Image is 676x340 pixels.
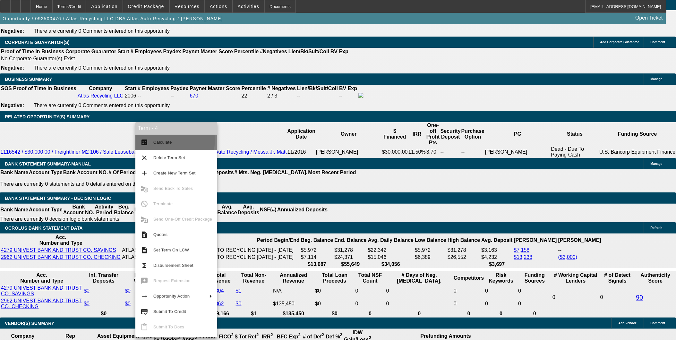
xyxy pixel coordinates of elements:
[0,149,287,155] a: 1116542 / $30,000.00 / Freightliner M2 106 / Sale Leaseback / Atlas Recycling LLC DBA Atlas Auto ...
[368,234,414,246] th: Avg. Daily Balance
[552,272,599,284] th: # Working Capital Lenders
[1,285,82,296] a: 4279 UNIVEST BANK AND TRUST CO. SAVINGS
[481,254,513,260] td: $4,232
[297,86,338,91] b: Lien/Bk/Suit/Coll
[122,254,256,260] td: ATLAS RECYCLING LLC DBA ATLAS AUTO RECYCLING
[29,169,63,176] th: Account Type
[237,204,260,216] th: Avg. Deposits
[124,272,174,284] th: Int. Transfer Withdrawals
[600,285,635,310] td: 0
[86,0,122,13] button: Application
[273,285,314,297] td: N/A
[415,234,447,246] th: Low Balance
[514,234,557,246] th: [PERSON_NAME]
[83,310,124,317] th: $0
[551,146,599,158] td: Dead - Due To Paying Cash
[0,181,356,187] p: There are currently 0 statements and 0 details entered on this opportunity
[415,254,447,260] td: $6,389
[651,321,665,325] span: Comment
[11,333,35,339] b: Company
[190,86,240,91] b: Paynet Master Score
[636,294,643,301] a: 90
[1,272,83,284] th: Acc. Number and Type
[141,293,148,300] mat-icon: arrow_right_alt
[5,161,91,166] span: BANK STATEMENT SUMMARY-MANUAL
[108,169,139,176] th: # Of Periods
[558,234,602,246] th: [PERSON_NAME]
[453,298,484,310] td: 0
[440,122,461,146] th: Security Deposit
[382,146,408,158] td: $30,000.00
[234,169,308,176] th: # Mts. Neg. [MEDICAL_DATA].
[301,234,333,246] th: Beg. Balance
[5,196,111,201] span: Bank Statement Summary - Decision Logic
[651,162,663,166] span: Manage
[153,171,196,175] span: Create New Term Set
[78,93,124,98] a: Atlas Recycling LLC
[355,285,385,297] td: 0
[141,139,148,146] mat-icon: calculate
[141,154,148,162] mat-icon: clear
[236,288,242,293] a: $1
[163,49,181,54] b: Paydex
[1,55,351,62] td: No Corporate Guarantor(s) Exist
[267,93,296,99] div: 2 / 3
[1,247,116,253] a: 4279 UNIVEST BANK AND TRUST CO. SAVINGS
[485,146,551,158] td: [PERSON_NAME]
[619,321,637,325] span: Add Vendor
[34,65,170,71] span: There are currently 0 Comments entered on this opportunity
[1,28,24,34] b: Negative:
[170,86,188,91] b: Paydex
[426,146,440,158] td: 3.70
[316,146,382,158] td: [PERSON_NAME]
[153,309,186,314] span: Submit To Credit
[141,169,148,177] mat-icon: add
[355,272,385,284] th: Sum of the Total NSF Count and Total Overdraft Fee Count from Ocrolus
[238,4,260,9] span: Activities
[368,261,414,268] th: $34,056
[514,254,533,260] a: $13,238
[600,272,635,284] th: # of Detect Signals
[558,247,602,253] td: --
[334,247,367,253] td: $31,278
[170,0,204,13] button: Resources
[260,49,287,54] b: #Negatives
[34,28,170,34] span: There are currently 0 Comments entered on this opportunity
[63,204,95,216] th: Bank Account NO.
[63,169,108,176] th: Bank Account NO.
[514,247,530,253] a: $7,158
[124,310,174,317] th: $0
[334,261,367,268] th: $55,649
[91,4,117,9] span: Application
[421,333,471,339] b: Prefunding Amounts
[205,272,235,284] th: Total Revenue
[153,140,172,145] span: Calculate
[485,122,551,146] th: PG
[5,321,54,326] span: VENDOR(S) SUMMARY
[1,254,121,260] a: 2962 UNIVEST BANK AND TRUST CO. CHECKING
[599,146,676,158] td: U.S. Bancorp Equipment Finance
[153,263,193,268] span: Disbursement Sheet
[315,310,355,317] th: $0
[386,285,453,297] td: 0
[128,4,164,9] span: Credit Package
[141,308,148,316] mat-icon: credit_score
[114,204,134,216] th: Beg. Balance
[339,86,357,91] b: BV Exp
[315,272,355,284] th: Total Loan Proceeds
[34,103,170,108] span: There are currently 0 Comments entered on this opportunity
[1,298,82,309] a: 2962 UNIVEST BANK AND TRUST CO. CHECKING
[308,169,356,176] th: Most Recent Period
[13,85,77,92] th: Proof of Time In Business
[453,272,484,284] th: Competitors
[138,93,141,98] span: --
[205,310,235,317] th: $59,166
[5,77,52,82] span: BUSINESS SUMMARY
[141,231,148,239] mat-icon: request_quote
[485,298,518,310] td: 0
[235,334,259,339] b: $ Tot Ref
[122,234,256,246] th: Acc. Holder Name
[1,234,121,246] th: Acc. Number and Type
[298,333,301,337] sup: 2
[123,0,169,13] button: Credit Package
